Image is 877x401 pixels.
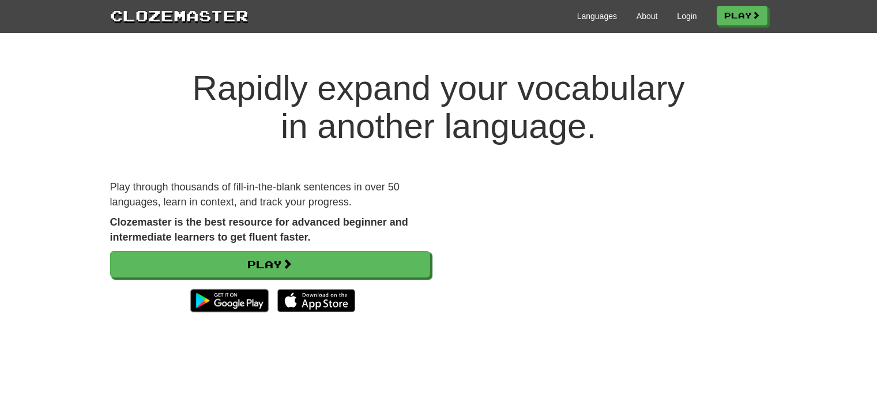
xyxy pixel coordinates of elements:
[110,216,408,243] strong: Clozemaster is the best resource for advanced beginner and intermediate learners to get fluent fa...
[577,10,617,22] a: Languages
[110,180,430,209] p: Play through thousands of fill-in-the-blank sentences in over 50 languages, learn in context, and...
[637,10,658,22] a: About
[185,283,274,318] img: Get it on Google Play
[677,10,697,22] a: Login
[277,289,355,312] img: Download_on_the_App_Store_Badge_US-UK_135x40-25178aeef6eb6b83b96f5f2d004eda3bffbb37122de64afbaef7...
[717,6,767,25] a: Play
[110,5,249,26] a: Clozemaster
[110,251,430,278] a: Play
